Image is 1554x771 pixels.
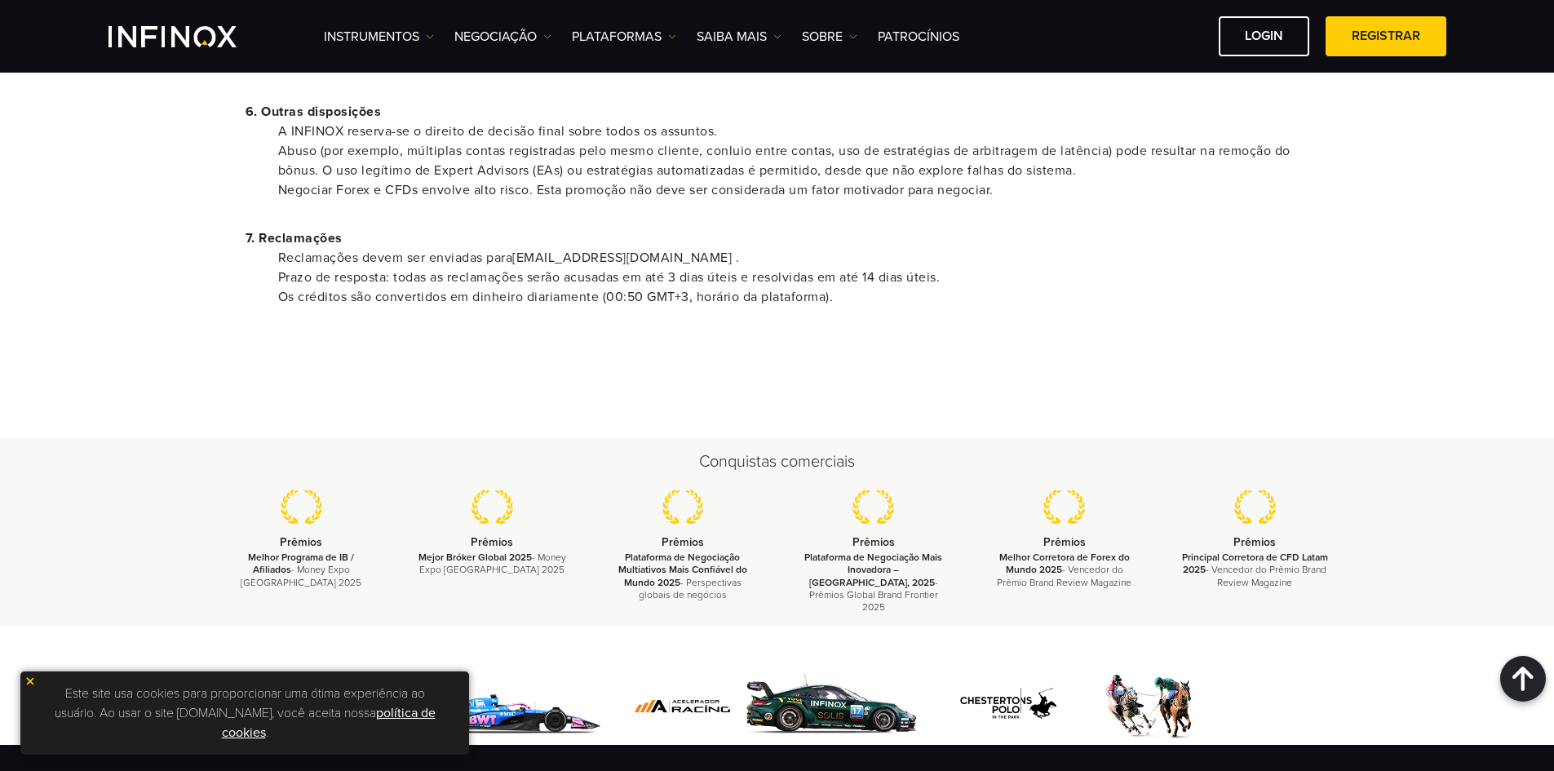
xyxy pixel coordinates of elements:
a: INFINOX Logo [108,26,275,47]
p: - Vencedor do Prêmio Brand Review Magazine [1180,552,1330,589]
strong: Prêmios [471,535,513,549]
li: Prazo de resposta: todas as reclamações serão acusadas em até 3 dias úteis e resolvidas em até 14... [278,268,1309,287]
p: - Prêmios Global Brand Frontier 2025 [799,552,949,614]
a: SOBRE [802,27,857,47]
a: PLATAFORMAS [572,27,676,47]
p: - Money Expo [GEOGRAPHIC_DATA] 2025 [417,552,567,576]
a: Saiba mais [697,27,781,47]
strong: Principal Corretora de CFD Latam 2025 [1182,552,1328,575]
strong: Prêmios [1043,535,1086,549]
li: Reclamações devem ser enviadas para . [278,248,1309,268]
p: - Vencedor do Prêmio Brand Review Magazine [990,552,1140,589]
a: Patrocínios [878,27,959,47]
li: A INFINOX reserva-se o direito de decisão final sobre todos os assuntos. [278,122,1309,141]
strong: Melhor Programa de IB / Afiliados [248,552,354,575]
p: - Money Expo [GEOGRAPHIC_DATA] 2025 [227,552,377,589]
li: Abuso (por exemplo, múltiplas contas registradas pelo mesmo cliente, conluio entre contas, uso de... [278,141,1309,180]
a: Registrar [1326,16,1446,56]
p: 7. Reclamações [246,228,1309,248]
strong: Prêmios [280,535,322,549]
li: Negociar Forex e CFDs envolve alto risco. Esta promoção não deve ser considerada um fator motivad... [278,180,1309,200]
strong: Plataforma de Negociação Multiativos Mais Confiável do Mundo 2025 [618,552,747,587]
p: Este site usa cookies para proporcionar uma ótima experiência ao usuário. Ao usar o site [DOMAIN_... [29,680,461,747]
a: Instrumentos [324,27,434,47]
p: - Perspectivas globais de negócios [608,552,758,601]
a: NEGOCIAÇÃO [454,27,551,47]
strong: Prêmios [1233,535,1276,549]
li: Os créditos são convertidos em dinheiro diariamente (00:50 GMT+3, horário da plataforma). [278,287,1309,307]
strong: Mejor Bróker Global 2025 [418,552,532,563]
strong: Prêmios [662,535,704,549]
h2: Conquistas comerciais [206,450,1348,473]
a: [EMAIL_ADDRESS][DOMAIN_NAME] [512,250,736,266]
p: 6. Outras disposições [246,102,1309,122]
img: yellow close icon [24,676,36,687]
strong: Plataforma de Negociação Mais Inovadora – [GEOGRAPHIC_DATA], 2025 [804,552,942,587]
strong: Prêmios [852,535,895,549]
a: Login [1219,16,1309,56]
strong: Melhor Corretora de Forex do Mundo 2025 [999,552,1130,575]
